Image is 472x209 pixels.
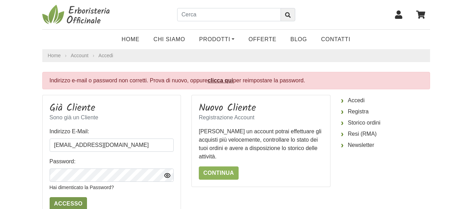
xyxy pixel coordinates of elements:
a: Home [48,52,61,59]
a: Prodotti [192,32,241,46]
p: Sono già un Cliente [50,113,174,122]
a: clicca qui [208,77,233,83]
img: Erboristeria Officinale [42,4,112,25]
input: Cerca [177,8,281,21]
a: Hai dimenticato la Password? [50,185,114,190]
a: Contatti [314,32,357,46]
h3: Nuovo Cliente [199,102,323,114]
a: Home [115,32,146,46]
label: Indirizzo E-Mail: [50,127,89,136]
a: Storico ordini [341,117,430,128]
a: Accedi [341,95,430,106]
a: Accedi [99,53,113,58]
a: OFFERTE [241,32,283,46]
h3: Già Cliente [50,102,174,114]
div: Indirizzo e-mail o password non corretti. Prova di nuovo, oppure per reimpostare la password. [42,72,430,89]
nav: breadcrumb [42,49,430,62]
label: Password: [50,157,76,166]
p: [PERSON_NAME] un account potrai effettuare gli acquisti più velocemente, controllare lo stato dei... [199,127,323,161]
a: Newsletter [341,140,430,151]
a: Registra [341,106,430,117]
input: Indirizzo E-Mail: [50,139,174,152]
a: Account [71,52,89,59]
a: Chi Siamo [146,32,192,46]
a: Continua [199,166,239,180]
p: Registrazione Account [199,113,323,122]
a: Resi (RMA) [341,128,430,140]
a: Blog [283,32,314,46]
